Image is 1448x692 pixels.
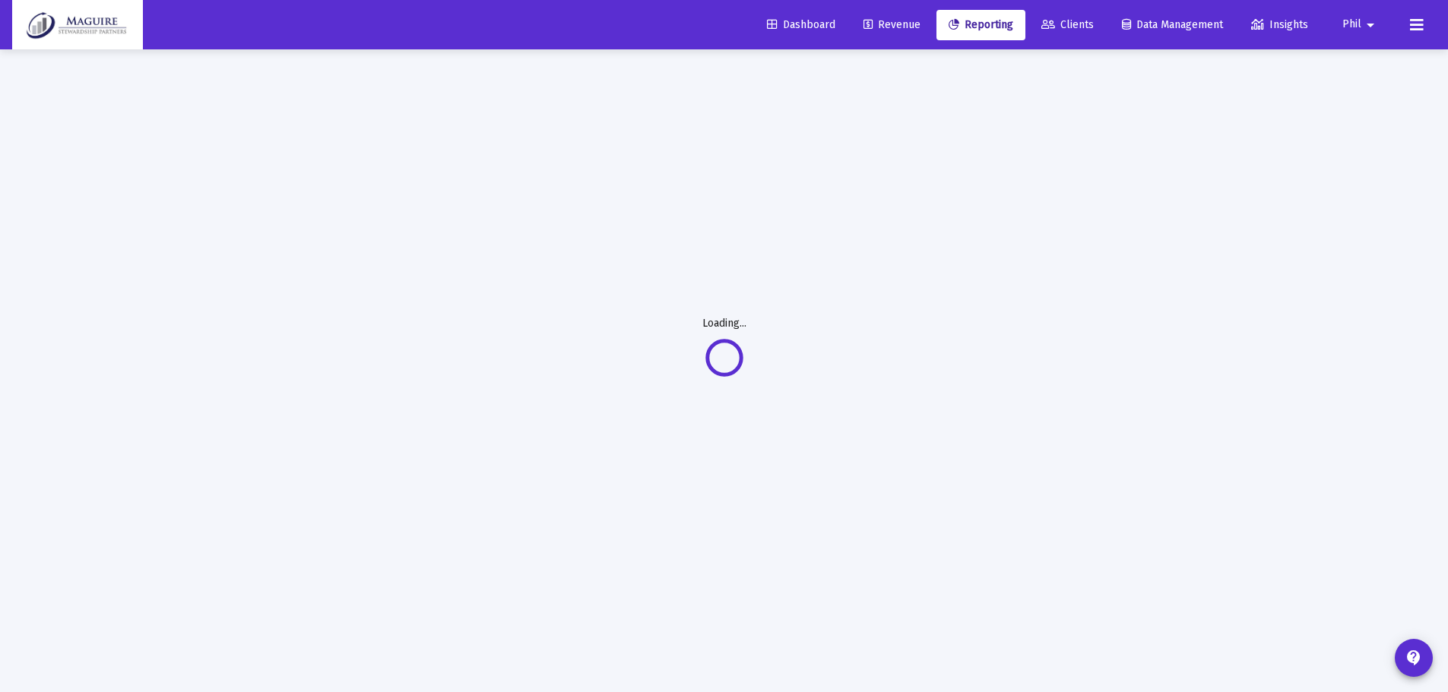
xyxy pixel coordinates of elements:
[1041,18,1094,31] span: Clients
[24,10,131,40] img: Dashboard
[1110,10,1235,40] a: Data Management
[755,10,848,40] a: Dashboard
[767,18,835,31] span: Dashboard
[1251,18,1308,31] span: Insights
[949,18,1013,31] span: Reporting
[863,18,920,31] span: Revenue
[1239,10,1320,40] a: Insights
[851,10,933,40] a: Revenue
[936,10,1025,40] a: Reporting
[1361,10,1380,40] mat-icon: arrow_drop_down
[1324,9,1398,39] button: Phil
[1405,649,1423,667] mat-icon: contact_support
[1122,18,1223,31] span: Data Management
[1342,18,1361,31] span: Phil
[1029,10,1106,40] a: Clients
